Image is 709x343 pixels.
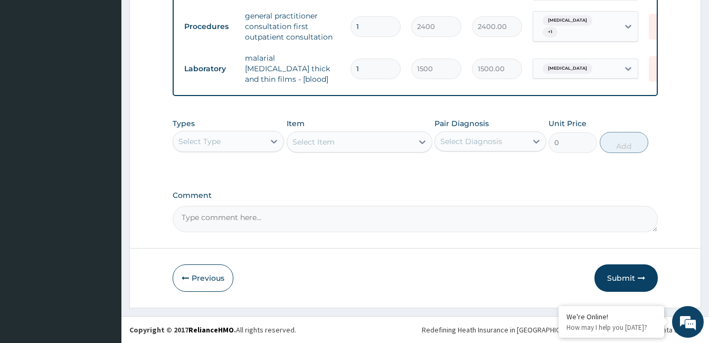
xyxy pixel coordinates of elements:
[549,118,587,129] label: Unit Price
[129,325,236,335] strong: Copyright © 2017 .
[566,323,656,332] p: How may I help you today?
[440,136,502,147] div: Select Diagnosis
[55,59,177,73] div: Chat with us now
[566,312,656,321] div: We're Online!
[173,264,233,292] button: Previous
[543,27,557,37] span: + 1
[543,63,592,74] span: [MEDICAL_DATA]
[5,230,201,267] textarea: Type your message and hit 'Enter'
[422,325,701,335] div: Redefining Heath Insurance in [GEOGRAPHIC_DATA] using Telemedicine and Data Science!
[543,15,592,26] span: [MEDICAL_DATA]
[61,104,146,211] span: We're online!
[600,132,648,153] button: Add
[434,118,489,129] label: Pair Diagnosis
[173,5,198,31] div: Minimize live chat window
[20,53,43,79] img: d_794563401_company_1708531726252_794563401
[179,59,240,79] td: Laboratory
[121,316,709,343] footer: All rights reserved.
[179,17,240,36] td: Procedures
[173,191,658,200] label: Comment
[240,5,345,47] td: general practitioner consultation first outpatient consultation
[188,325,234,335] a: RelianceHMO
[594,264,658,292] button: Submit
[178,136,221,147] div: Select Type
[173,119,195,128] label: Types
[287,118,305,129] label: Item
[240,47,345,90] td: malarial [MEDICAL_DATA] thick and thin films - [blood]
